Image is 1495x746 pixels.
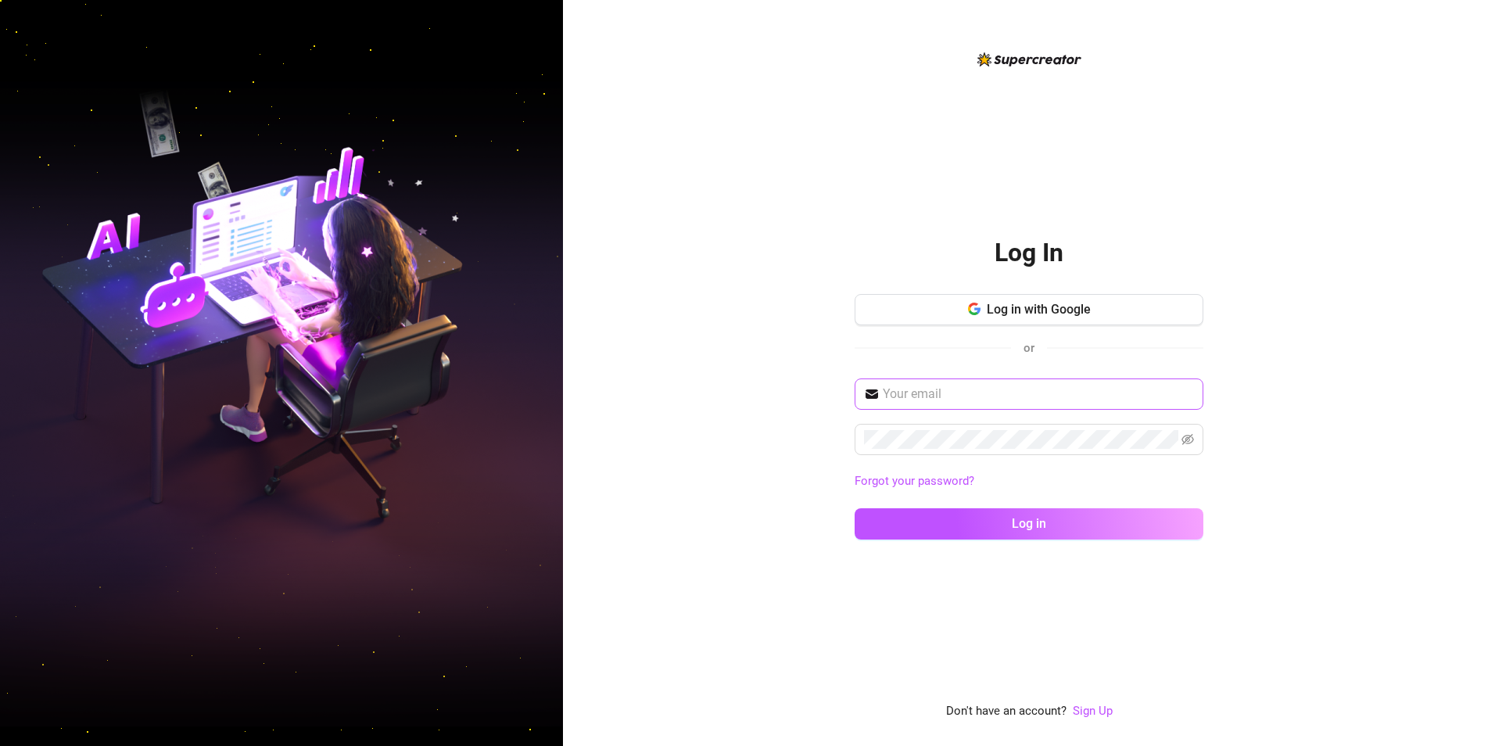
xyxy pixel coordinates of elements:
[946,702,1067,721] span: Don't have an account?
[987,302,1091,317] span: Log in with Google
[995,237,1063,269] h2: Log In
[977,52,1081,66] img: logo-BBDzfeDw.svg
[855,474,974,488] a: Forgot your password?
[855,472,1203,491] a: Forgot your password?
[883,385,1194,403] input: Your email
[855,294,1203,325] button: Log in with Google
[1012,516,1046,531] span: Log in
[1073,704,1113,718] a: Sign Up
[855,508,1203,540] button: Log in
[1073,702,1113,721] a: Sign Up
[1024,341,1034,355] span: or
[1181,433,1194,446] span: eye-invisible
